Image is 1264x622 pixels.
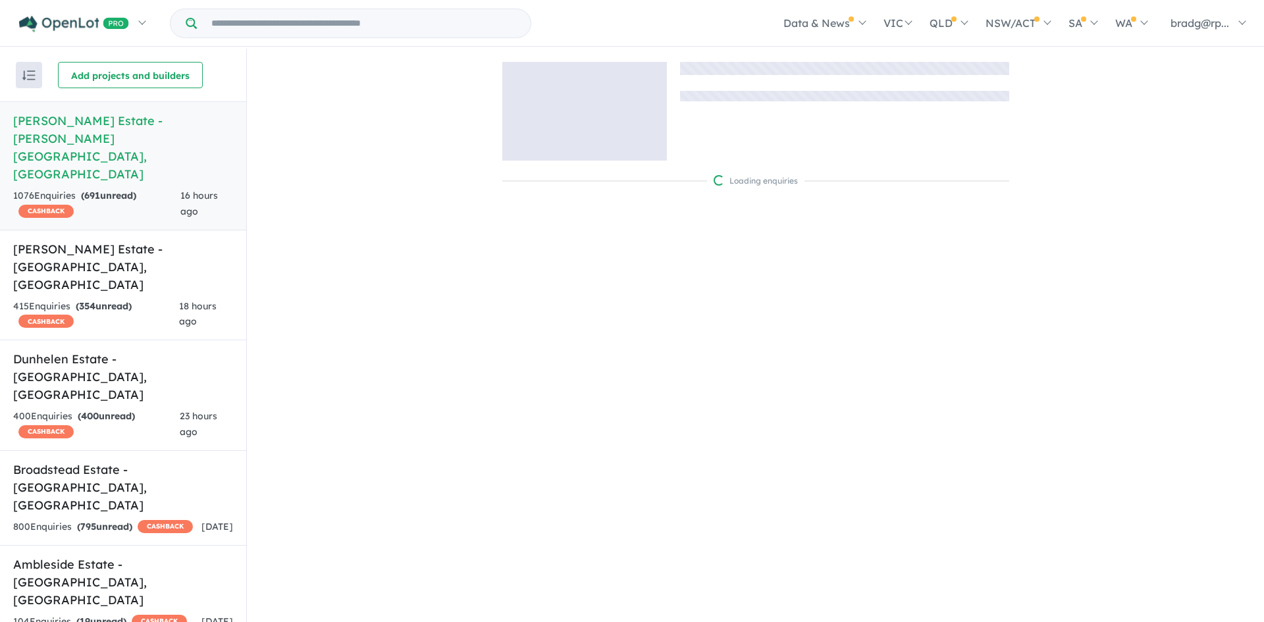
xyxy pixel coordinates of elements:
h5: Broadstead Estate - [GEOGRAPHIC_DATA] , [GEOGRAPHIC_DATA] [13,461,233,514]
span: 23 hours ago [180,410,217,438]
strong: ( unread) [78,410,135,422]
span: 354 [79,300,95,312]
span: CASHBACK [138,520,193,533]
h5: [PERSON_NAME] Estate - [GEOGRAPHIC_DATA] , [GEOGRAPHIC_DATA] [13,240,233,294]
img: sort.svg [22,70,36,80]
div: 415 Enquir ies [13,299,179,330]
strong: ( unread) [77,521,132,532]
span: 400 [81,410,99,422]
h5: [PERSON_NAME] Estate - [PERSON_NAME][GEOGRAPHIC_DATA] , [GEOGRAPHIC_DATA] [13,112,233,183]
strong: ( unread) [76,300,132,312]
span: bradg@rp... [1171,16,1229,30]
h5: Ambleside Estate - [GEOGRAPHIC_DATA] , [GEOGRAPHIC_DATA] [13,556,233,609]
div: 1076 Enquir ies [13,188,180,220]
span: 691 [84,190,100,201]
span: CASHBACK [18,205,74,218]
span: 16 hours ago [180,190,218,217]
div: 800 Enquir ies [13,519,193,535]
span: 795 [80,521,96,532]
img: Openlot PRO Logo White [19,16,129,32]
span: 18 hours ago [179,300,217,328]
span: CASHBACK [18,315,74,328]
input: Try estate name, suburb, builder or developer [199,9,528,38]
span: [DATE] [201,521,233,532]
button: Add projects and builders [58,62,203,88]
div: Loading enquiries [714,174,798,188]
h5: Dunhelen Estate - [GEOGRAPHIC_DATA] , [GEOGRAPHIC_DATA] [13,350,233,403]
span: CASHBACK [18,425,74,438]
strong: ( unread) [81,190,136,201]
div: 400 Enquir ies [13,409,180,440]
